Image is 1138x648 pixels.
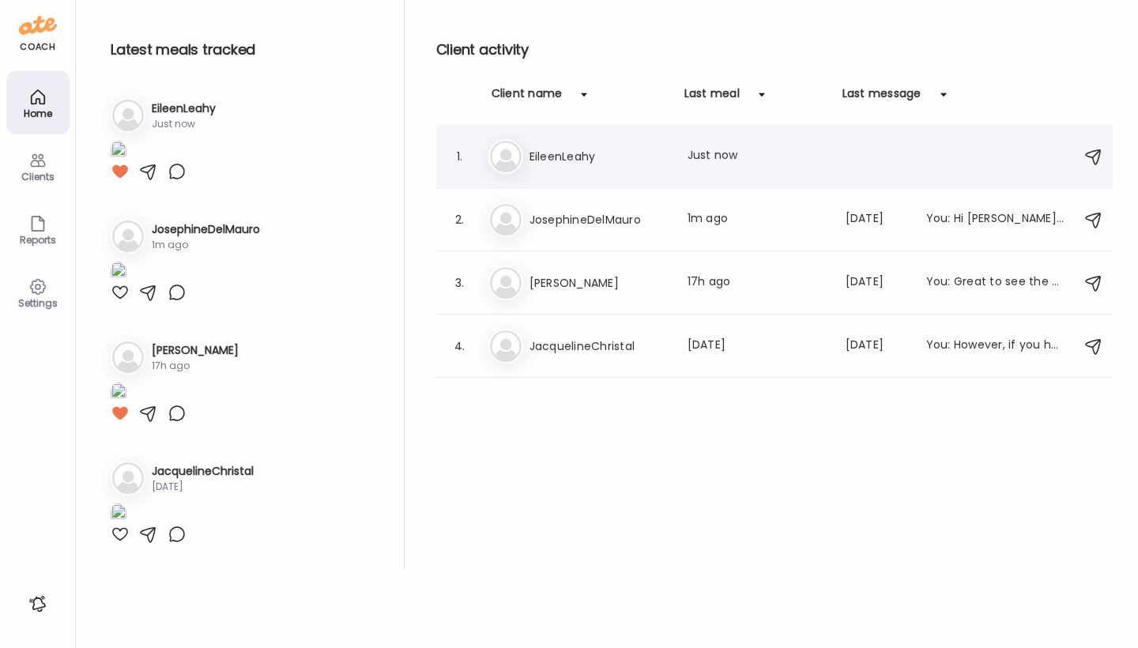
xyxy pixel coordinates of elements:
img: bg-avatar-default.svg [490,141,522,172]
div: Clients [9,171,66,182]
div: 17h ago [152,359,239,373]
h3: JosephineDelMauro [529,210,669,229]
div: 4. [450,337,469,356]
img: bg-avatar-default.svg [112,100,144,131]
div: Client name [492,85,563,111]
img: images%2F21MIQOuL1iQdPOV9bLjdDySHdXN2%2F3VdkMRHt9XxLdR0Uhq8I%2FU4TbR1Qqe5kYl2JitqMH_1080 [111,382,126,404]
h2: Latest meals tracked [111,38,379,62]
div: [DATE] [846,210,907,229]
h3: JosephineDelMauro [152,221,260,238]
h3: EileenLeahy [152,100,216,117]
img: bg-avatar-default.svg [112,462,144,494]
div: Last message [842,85,921,111]
img: bg-avatar-default.svg [490,267,522,299]
h3: EileenLeahy [529,147,669,166]
div: Just now [688,147,827,166]
div: You: Great to see the balance in this meal. You had a bunch of consecutive drinking days, so mayb... [926,273,1065,292]
div: [DATE] [846,273,907,292]
div: Settings [9,298,66,308]
div: Last meal [684,85,740,111]
div: 1m ago [152,238,260,252]
img: bg-avatar-default.svg [112,220,144,252]
img: images%2FegTRoFg71Vh79bOemLN995wOicv2%2F0quSQKiTUKT2VCgvscJK%2FftBK8qv63HJiTRTDejpQ_1080 [111,503,126,525]
h3: [PERSON_NAME] [152,342,239,359]
h3: JacquelineChristal [152,463,254,480]
img: images%2FkL49VY16jQYAx86opI0hkphHEfx1%2Fj3EAlILcb9wRdhyIgIAb%2FJVYkGnc04sXb7J7dnv3L_1080 [111,141,126,162]
div: 17h ago [688,273,827,292]
div: Just now [152,117,216,131]
h3: [PERSON_NAME] [529,273,669,292]
div: Reports [9,235,66,245]
img: bg-avatar-default.svg [490,330,522,362]
div: You: However, if you have these then you might as well use them up as you wait for the others to ... [926,337,1065,356]
img: bg-avatar-default.svg [112,341,144,373]
div: [DATE] [688,337,827,356]
div: 3. [450,273,469,292]
img: bg-avatar-default.svg [490,204,522,235]
div: You: Hi [PERSON_NAME]! I look forward to meeting you and working together these next 6-weeks. Ple... [926,210,1065,229]
div: 1m ago [688,210,827,229]
div: [DATE] [152,480,254,494]
div: Home [9,108,66,119]
div: coach [20,40,55,54]
h3: JacquelineChristal [529,337,669,356]
div: [DATE] [846,337,907,356]
div: 1. [450,147,469,166]
img: ate [19,13,57,38]
div: 2. [450,210,469,229]
h2: Client activity [436,38,1113,62]
img: images%2FBtcYaOeRBEZZ6EOPoqpbbQeiyiD3%2Ft3YZZbw2ekji6NPjMJa9%2FqPJZOKl6pDjTiTTbnEW2_1080 [111,262,126,283]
